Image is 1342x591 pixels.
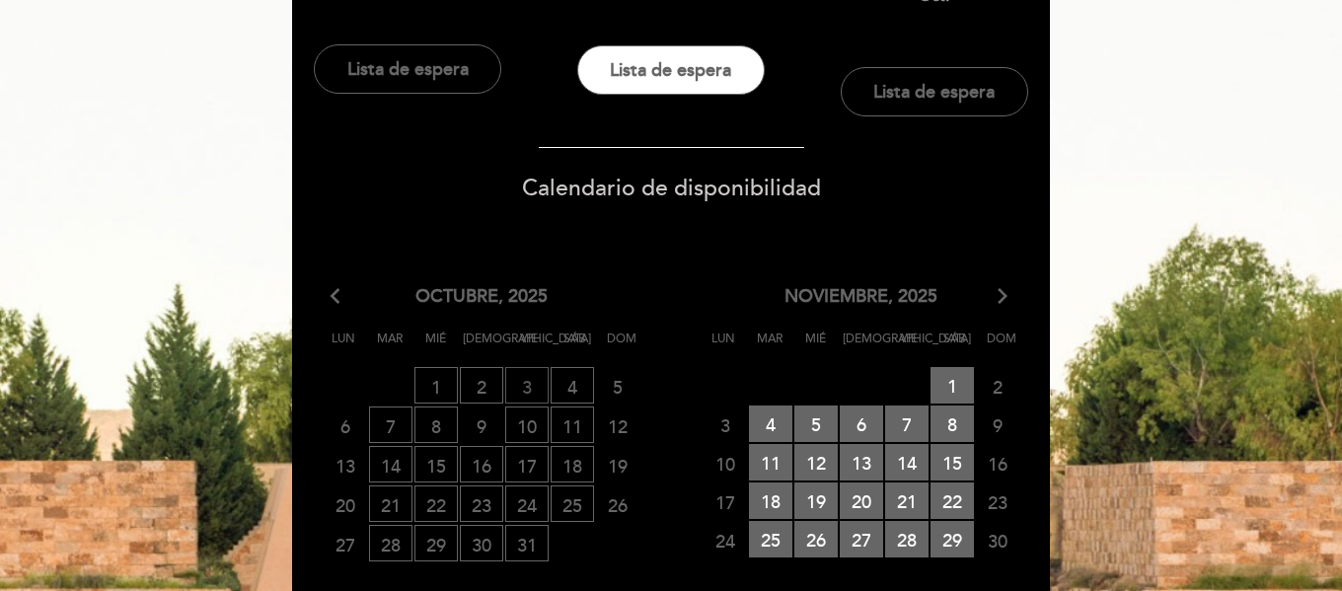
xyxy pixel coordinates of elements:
[415,284,548,310] span: octubre, 2025
[885,482,929,519] span: 21
[885,406,929,442] span: 7
[704,483,747,520] span: 17
[460,446,503,482] span: 16
[551,406,594,443] span: 11
[794,521,838,557] span: 26
[463,329,502,365] span: [DEMOGRAPHIC_DATA]
[935,329,975,365] span: Sáb
[840,444,883,480] span: 13
[324,486,367,523] span: 20
[551,485,594,522] span: 25
[749,521,792,557] span: 25
[749,406,792,442] span: 4
[369,485,412,522] span: 21
[414,446,458,482] span: 15
[414,367,458,404] span: 1
[841,67,1028,116] button: Lista de espera
[982,329,1021,365] span: Dom
[460,367,503,404] span: 2
[596,368,639,405] span: 5
[704,406,747,443] span: 3
[794,444,838,480] span: 12
[414,485,458,522] span: 22
[931,406,974,442] span: 8
[994,284,1011,310] i: arrow_forward_ios
[314,44,501,94] button: Lista de espera
[509,329,549,365] span: Vie
[840,482,883,519] span: 20
[704,522,747,558] span: 24
[794,482,838,519] span: 19
[596,447,639,483] span: 19
[704,445,747,481] span: 10
[369,525,412,561] span: 28
[416,329,456,365] span: Mié
[931,521,974,557] span: 29
[931,444,974,480] span: 15
[704,329,743,365] span: Lun
[976,406,1019,443] span: 9
[324,526,367,562] span: 27
[556,329,595,365] span: Sáb
[840,406,883,442] span: 6
[885,444,929,480] span: 14
[324,407,367,444] span: 6
[551,446,594,482] span: 18
[840,521,883,557] span: 27
[784,284,937,310] span: noviembre, 2025
[369,446,412,482] span: 14
[505,406,549,443] span: 10
[460,407,503,444] span: 9
[369,406,412,443] span: 7
[843,329,882,365] span: [DEMOGRAPHIC_DATA]
[976,445,1019,481] span: 16
[885,521,929,557] span: 28
[505,367,549,404] span: 3
[889,329,929,365] span: Vie
[505,525,549,561] span: 31
[324,447,367,483] span: 13
[596,486,639,523] span: 26
[414,406,458,443] span: 8
[931,367,974,404] span: 1
[596,407,639,444] span: 12
[931,482,974,519] span: 22
[976,368,1019,405] span: 2
[460,525,503,561] span: 30
[505,485,549,522] span: 24
[522,175,821,202] span: Calendario de disponibilidad
[602,329,641,365] span: Dom
[976,483,1019,520] span: 23
[750,329,789,365] span: Mar
[551,367,594,404] span: 4
[370,329,410,365] span: Mar
[505,446,549,482] span: 17
[794,406,838,442] span: 5
[749,482,792,519] span: 18
[749,444,792,480] span: 11
[976,522,1019,558] span: 30
[414,525,458,561] span: 29
[460,485,503,522] span: 23
[796,329,836,365] span: Mié
[577,45,765,95] button: Lista de espera
[324,329,363,365] span: Lun
[331,284,348,310] i: arrow_back_ios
